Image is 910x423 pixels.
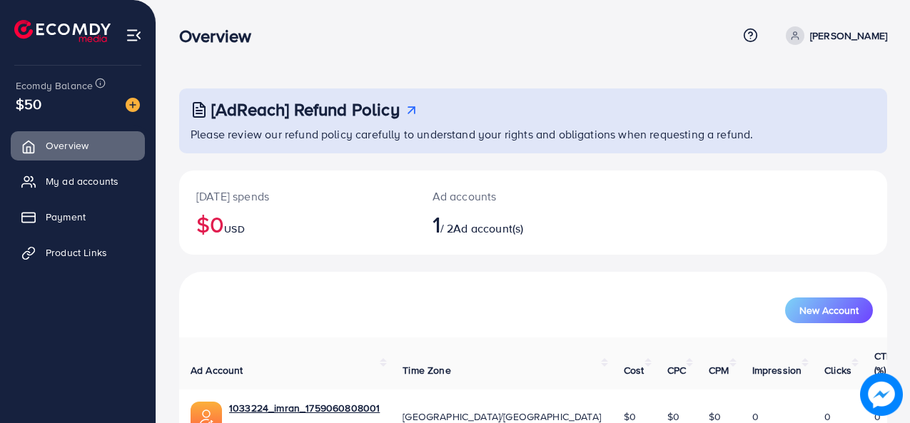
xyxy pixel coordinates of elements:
[211,99,400,120] h3: [AdReach] Refund Policy
[799,305,859,315] span: New Account
[179,26,263,46] h3: Overview
[752,363,802,377] span: Impression
[224,222,244,236] span: USD
[191,126,879,143] p: Please review our refund policy carefully to understand your rights and obligations when requesti...
[824,363,851,377] span: Clicks
[709,363,729,377] span: CPM
[46,245,107,260] span: Product Links
[229,401,380,415] a: 1033224_imran_1759060808001
[16,78,93,93] span: Ecomdy Balance
[433,188,575,205] p: Ad accounts
[624,363,644,377] span: Cost
[14,20,111,42] img: logo
[780,26,887,45] a: [PERSON_NAME]
[874,349,893,377] span: CTR (%)
[11,131,145,160] a: Overview
[11,203,145,231] a: Payment
[46,138,89,153] span: Overview
[11,167,145,195] a: My ad accounts
[196,210,398,238] h2: $0
[403,363,450,377] span: Time Zone
[453,220,523,236] span: Ad account(s)
[667,363,686,377] span: CPC
[11,238,145,267] a: Product Links
[191,363,243,377] span: Ad Account
[860,373,903,416] img: image
[16,93,41,114] span: $50
[46,174,118,188] span: My ad accounts
[126,98,140,112] img: image
[196,188,398,205] p: [DATE] spends
[785,297,873,323] button: New Account
[46,210,86,224] span: Payment
[810,27,887,44] p: [PERSON_NAME]
[126,27,142,44] img: menu
[433,210,575,238] h2: / 2
[433,208,440,240] span: 1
